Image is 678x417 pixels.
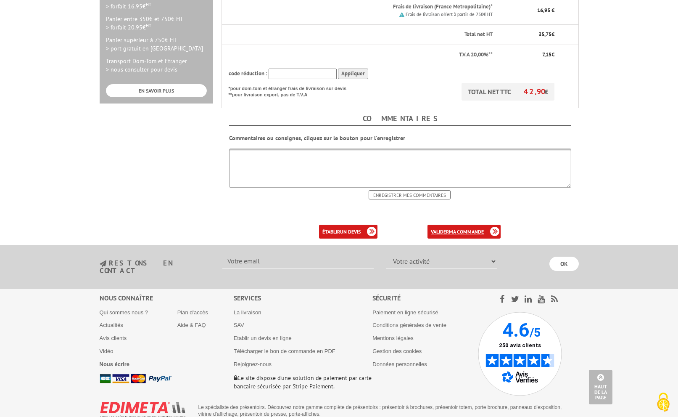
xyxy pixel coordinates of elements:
h4: Commentaires [229,112,571,126]
input: Appliquer [338,69,368,79]
img: Avis Vérifiés - 4.6 sur 5 - 250 avis clients [478,312,562,396]
b: Commentaires ou consignes, cliquez sur le bouton pour l'enregistrer [229,134,405,142]
p: Panier supérieur à 750€ HT [106,36,207,53]
img: newsletter.jpg [100,260,106,267]
a: Gestion des cookies [372,348,422,354]
span: code réduction : [229,70,267,77]
a: Qui sommes nous ? [100,309,148,316]
span: 35,75 [538,31,551,38]
span: 42,90 [524,87,544,96]
p: Panier entre 350€ et 750€ HT [106,15,207,32]
span: > forfait 20.95€ [106,24,151,31]
a: EN SAVOIR PLUS [106,84,207,97]
a: Nous écrire [100,361,130,367]
p: € [500,31,554,39]
a: Aide & FAQ [177,322,206,328]
a: Télécharger le bon de commande en PDF [234,348,335,354]
span: 7,15 [542,51,551,58]
p: Frais de livraison (France Metropolitaine)* [272,3,493,11]
a: Paiement en ligne sécurisé [372,309,438,316]
p: TOTAL NET TTC € [462,83,554,101]
a: Mentions légales [372,335,414,341]
sup: HT [146,22,151,28]
a: Rejoignez-nous [234,361,272,367]
a: Avis clients [100,335,127,341]
input: OK [549,257,579,271]
a: Actualités [100,322,123,328]
img: Cookies (fenêtre modale) [653,392,674,413]
span: > port gratuit en [GEOGRAPHIC_DATA] [106,45,203,52]
input: Enregistrer mes commentaires [369,190,451,199]
div: Nous connaître [100,293,234,303]
p: Ce site dispose d’une solution de paiement par carte bancaire sécurisée par Stripe Paiement. [234,374,373,390]
a: Vidéo [100,348,113,354]
div: Services [234,293,373,303]
a: Haut de la page [589,370,612,404]
a: Conditions générales de vente [372,322,446,328]
a: Etablir un devis en ligne [234,335,292,341]
b: ma commande [449,228,484,235]
a: établirun devis [319,225,377,239]
a: Plan d'accès [177,309,208,316]
p: Transport Dom-Tom et Etranger [106,57,207,74]
a: SAV [234,322,244,328]
div: Sécurité [372,293,478,303]
img: picto.png [399,12,404,17]
span: > forfait 16.95€ [106,3,151,10]
a: validerma commande [427,225,501,239]
b: un devis [340,228,361,235]
p: € [500,51,554,59]
span: 16,95 € [537,7,554,14]
sup: HT [146,1,151,7]
p: T.V.A 20,00%** [229,51,493,59]
h3: restons en contact [100,260,210,274]
button: Cookies (fenêtre modale) [649,388,678,417]
p: Total net HT [229,31,493,39]
a: La livraison [234,309,261,316]
input: Votre email [222,254,374,268]
p: *pour dom-tom et étranger frais de livraison sur devis **pour livraison export, pas de T.V.A [229,83,355,98]
a: Données personnelles [372,361,427,367]
small: Frais de livraison offert à partir de 750€ HT [406,11,493,17]
span: > nous consulter pour devis [106,66,177,73]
